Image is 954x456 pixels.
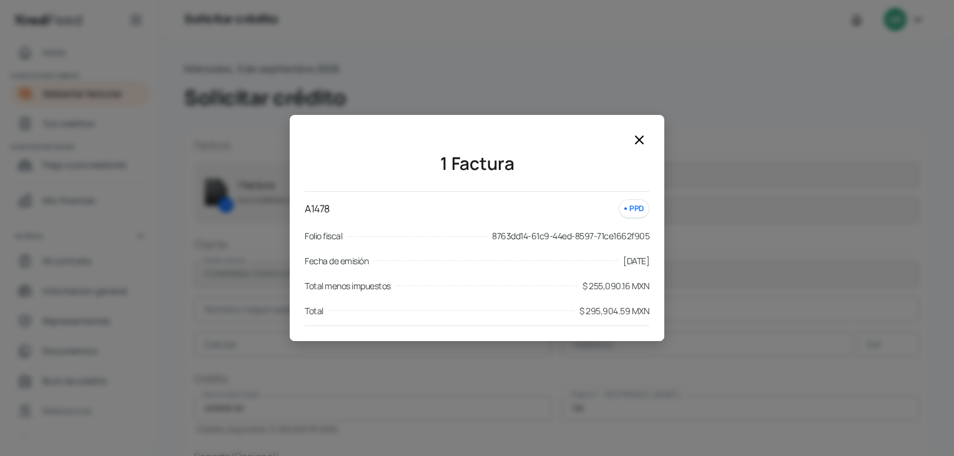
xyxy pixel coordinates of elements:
[305,229,342,244] span: Folio fiscal
[583,279,649,294] span: $ 255,090.16 MXN
[305,279,391,294] span: Total menos impuestos
[492,229,649,244] span: 8763dd14-61c9-44ed-8597-71ce1662f905
[305,254,368,269] span: Fecha de emisión
[619,199,649,219] div: PPD
[440,150,514,176] div: 1 Factura
[305,201,330,217] p: A1478
[305,304,323,319] span: Total
[623,254,649,269] span: [DATE]
[579,304,649,319] span: $ 295,904.59 MXN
